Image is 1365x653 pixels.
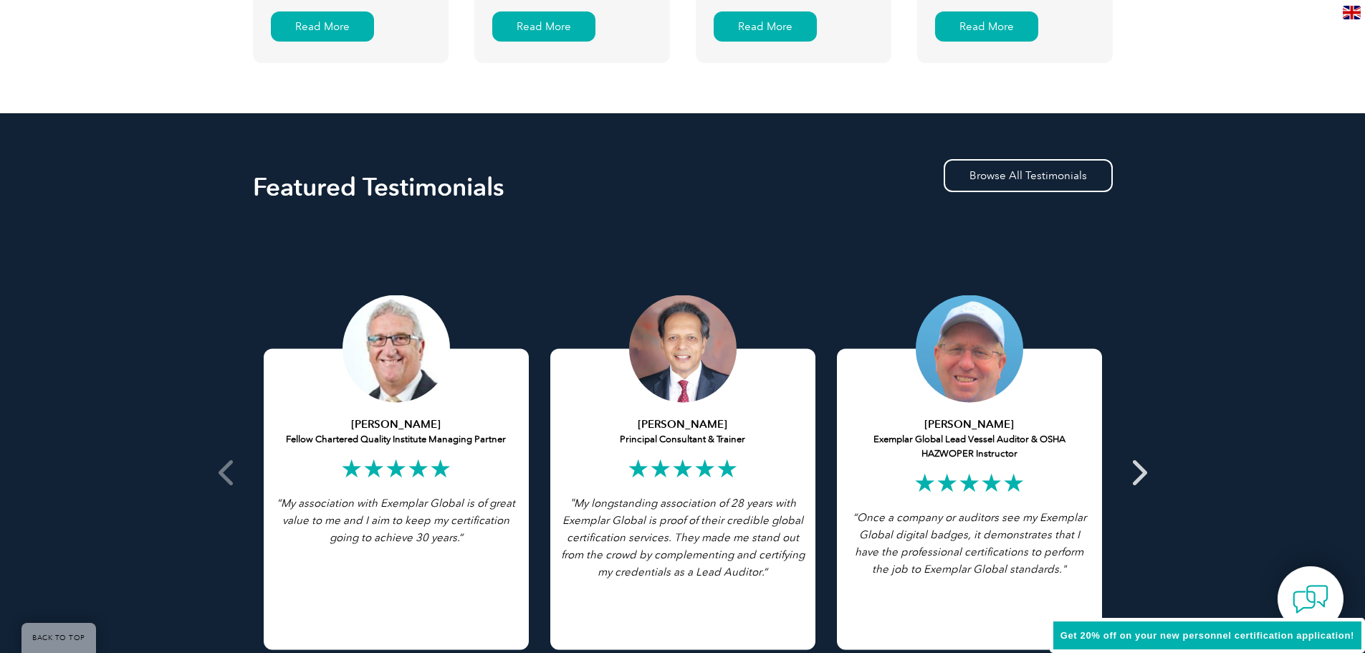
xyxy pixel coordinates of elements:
h5: Exemplar Global Lead Vessel Auditor & OSHA HAZWOPER Instructor [848,417,1091,461]
div: Read More [492,11,595,42]
i: “Once a company or auditors see my Exemplar Global digital badges, it demonstrates that I have th... [853,511,1086,576]
img: en [1343,6,1361,19]
span: " [570,496,574,510]
a: Browse All Testimonials [944,159,1113,192]
span: Get 20% off on your new personnel certification application! [1060,630,1354,641]
span: My longstanding association of 28 years with Exemplar Global is proof of their credible global ce... [561,497,805,578]
span: “My association with Exemplar Global is of great value to me and I aim to keep my certification g... [277,497,515,544]
strong: [PERSON_NAME] [351,418,441,431]
strong: [PERSON_NAME] [924,418,1014,431]
div: Read More [714,11,817,42]
h2: ★★★★★ [274,457,518,480]
h2: Featured Testimonials [253,176,1113,199]
a: BACK TO TOP [21,623,96,653]
h5: Fellow Chartered Quality Institute Managing Partner [274,417,518,447]
strong: [PERSON_NAME] [638,418,727,431]
h5: Principal Consultant & Trainer [561,417,805,447]
h2: ★★★★★ [848,472,1091,495]
img: contact-chat.png [1293,581,1328,617]
h2: ★★★★★ [561,457,805,480]
div: Read More [271,11,374,42]
div: Read More [935,11,1038,42]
